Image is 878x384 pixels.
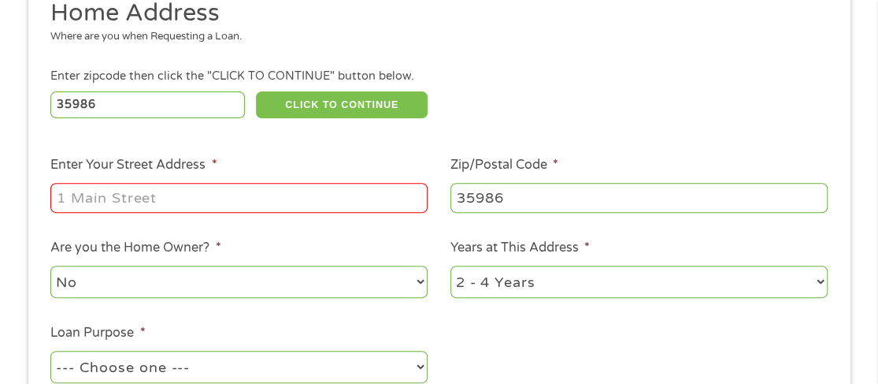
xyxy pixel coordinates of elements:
[256,91,428,118] button: CLICK TO CONTINUE
[50,29,816,45] div: Where are you when Requesting a Loan.
[50,325,145,341] label: Loan Purpose
[50,240,220,256] label: Are you the Home Owner?
[50,183,428,213] input: 1 Main Street
[50,68,827,85] div: Enter zipcode then click the "CLICK TO CONTINUE" button below.
[450,240,590,256] label: Years at This Address
[50,157,217,173] label: Enter Your Street Address
[50,91,245,118] input: Enter Zipcode (e.g 01510)
[450,157,558,173] label: Zip/Postal Code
